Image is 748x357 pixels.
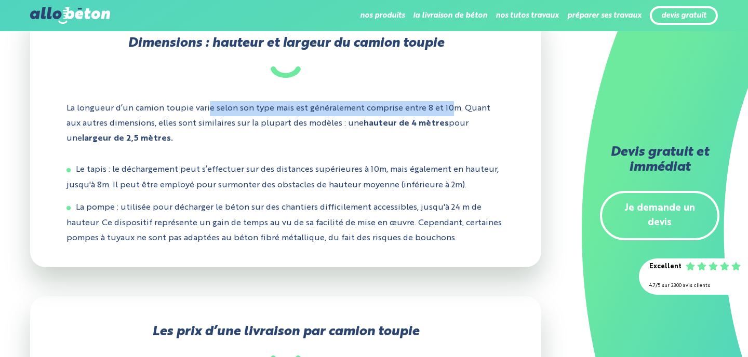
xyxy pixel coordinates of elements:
li: préparer ses travaux [567,3,642,28]
li: nos produits [360,3,405,28]
p: La longueur d’un camion toupie varie selon son type mais est généralement comprise entre 8 et 10m... [66,93,505,154]
h2: Dimensions : hauteur et largeur du camion toupie [66,36,505,78]
li: La pompe : utilisée pour décharger le béton sur des chantiers difficilement accessibles, jusqu'à ... [66,200,505,245]
img: allobéton [30,7,110,24]
strong: hauteur de 4 mètres [364,119,449,128]
li: Le tapis : le déchargement peut s’effectuer sur des distances supérieures à 10m, mais également e... [66,162,505,193]
li: la livraison de béton [413,3,487,28]
strong: largeur de 2,5 mètres. [82,134,173,143]
a: devis gratuit [661,11,706,20]
a: Je demande un devis [600,191,719,241]
li: nos tutos travaux [496,3,559,28]
div: Excellent [649,259,682,274]
h2: Devis gratuit et immédiat [600,145,719,175]
div: 4.7/5 sur 2300 avis clients [649,279,738,294]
